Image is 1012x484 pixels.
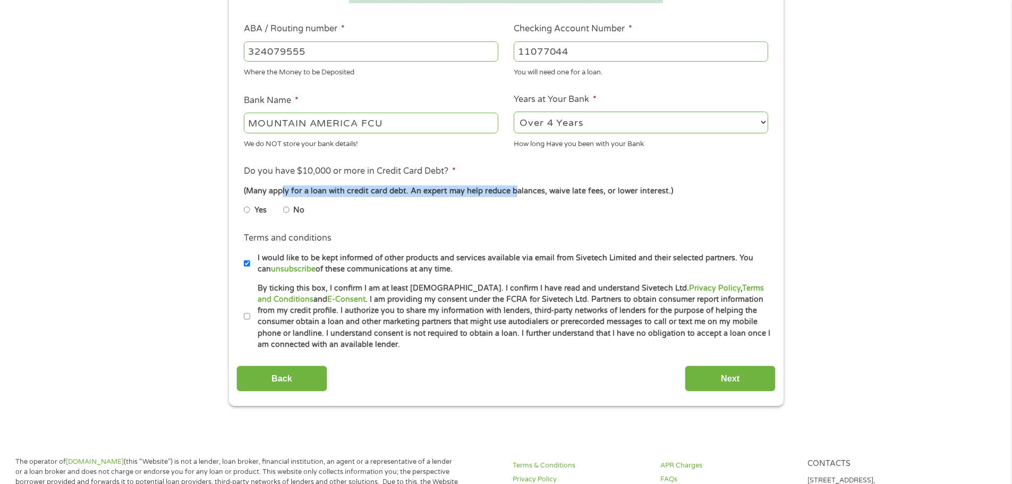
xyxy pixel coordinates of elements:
label: By ticking this box, I confirm I am at least [DEMOGRAPHIC_DATA]. I confirm I have read and unders... [250,283,771,351]
div: Where the Money to be Deposited [244,64,498,78]
h4: Contacts [807,459,942,469]
a: Terms and Conditions [258,284,764,304]
label: Yes [254,205,267,216]
input: 263177916 [244,41,498,62]
a: E-Consent [327,295,365,304]
div: How long Have you been with your Bank [514,135,768,149]
label: Terms and conditions [244,233,331,244]
input: Back [236,366,327,392]
label: Do you have $10,000 or more in Credit Card Debt? [244,166,456,177]
a: unsubscribe [271,265,316,274]
label: Years at Your Bank [514,94,597,105]
label: I would like to be kept informed of other products and services available via email from Sivetech... [250,252,771,275]
a: Privacy Policy [689,284,741,293]
label: No [293,205,304,216]
input: 345634636 [514,41,768,62]
label: Bank Name [244,95,299,106]
input: Next [685,366,776,392]
a: Terms & Conditions [513,461,648,471]
label: ABA / Routing number [244,23,345,35]
div: You will need one for a loan. [514,64,768,78]
a: [DOMAIN_NAME] [66,457,124,466]
div: We do NOT store your bank details! [244,135,498,149]
label: Checking Account Number [514,23,632,35]
div: (Many apply for a loan with credit card debt. An expert may help reduce balances, waive late fees... [244,185,768,197]
a: APR Charges [660,461,795,471]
